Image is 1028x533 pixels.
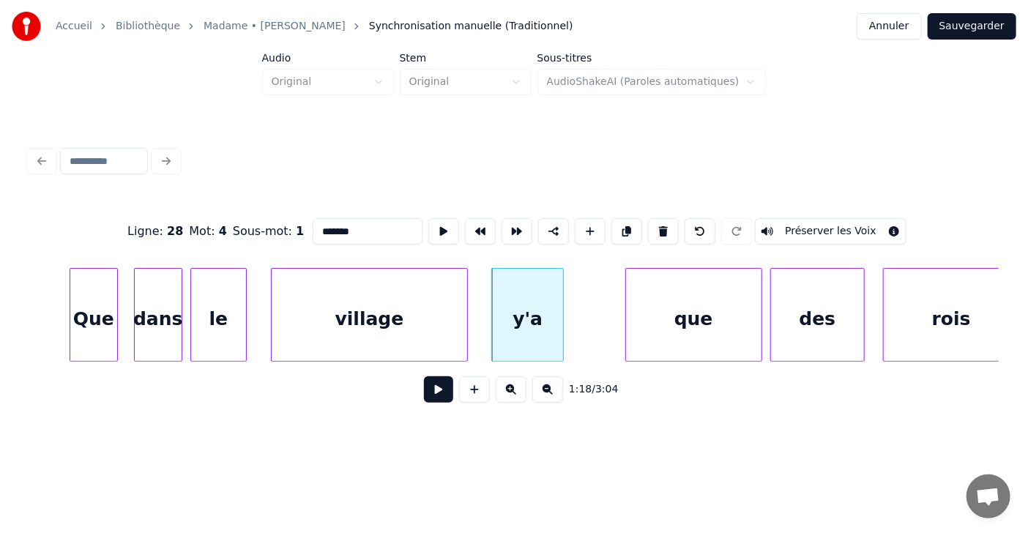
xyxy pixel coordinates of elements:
[966,474,1010,518] div: Ouvrir le chat
[233,223,304,240] div: Sous-mot :
[369,19,573,34] span: Synchronisation manuelle (Traditionnel)
[857,13,921,40] button: Annuler
[219,224,227,238] span: 4
[569,382,604,397] div: /
[928,13,1016,40] button: Sauvegarder
[189,223,227,240] div: Mot :
[569,382,592,397] span: 1:18
[127,223,183,240] div: Ligne :
[262,53,394,63] label: Audio
[56,19,92,34] a: Accueil
[537,53,767,63] label: Sous-titres
[400,53,532,63] label: Stem
[296,224,304,238] span: 1
[755,218,906,245] button: Toggle
[595,382,618,397] span: 3:04
[56,19,573,34] nav: breadcrumb
[204,19,346,34] a: Madame • [PERSON_NAME]
[167,224,183,238] span: 28
[116,19,180,34] a: Bibliothèque
[12,12,41,41] img: youka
